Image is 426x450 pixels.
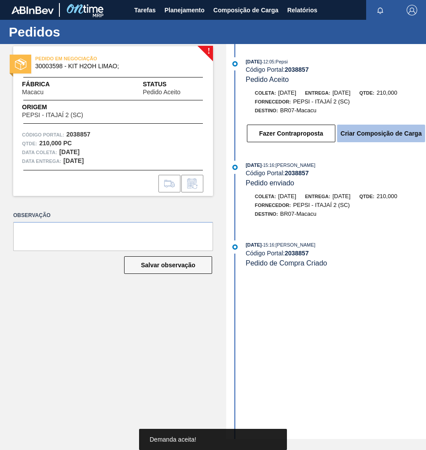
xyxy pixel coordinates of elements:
[15,59,26,70] img: status
[246,259,327,267] span: Pedido de Compra Criado
[22,139,37,148] span: Qtde :
[285,170,309,177] strong: 2038857
[232,165,238,170] img: atual
[255,194,276,199] span: Coleta:
[246,179,294,187] span: Pedido enviado
[22,89,44,96] span: Macacu
[293,202,350,208] span: PEPSI - ITAJAÍ 2 (SC)
[66,131,91,138] strong: 2038857
[255,108,278,113] span: Destino:
[332,193,350,199] span: [DATE]
[246,170,426,177] div: Código Portal:
[359,90,374,96] span: Qtde:
[305,194,330,199] span: Entrega:
[274,59,288,64] span: : Pepsi
[377,193,397,199] span: 210,000
[22,112,83,118] span: PEPSI - ITAJAÍ 2 (SC)
[293,98,350,105] span: PEPSI - ITAJAÍ 2 (SC)
[332,89,350,96] span: [DATE]
[359,194,374,199] span: Qtde:
[232,61,238,66] img: atual
[165,5,205,15] span: Planejamento
[255,90,276,96] span: Coleta:
[59,148,80,155] strong: [DATE]
[158,175,180,192] div: Ir para Composição de Carga
[246,242,261,247] span: [DATE]
[366,4,394,16] button: Notificações
[143,80,204,89] span: Status
[246,76,289,83] span: Pedido Aceito
[232,244,238,250] img: atual
[63,157,84,164] strong: [DATE]
[181,175,203,192] div: Informar alteração no pedido
[246,66,426,73] div: Código Portal:
[337,125,425,142] button: Criar Composição de Carga
[22,148,57,157] span: Data coleta:
[22,130,64,139] span: Código Portal:
[213,5,279,15] span: Composição de Carga
[143,89,180,96] span: Pedido Aceito
[246,59,261,64] span: [DATE]
[274,162,316,168] span: : [PERSON_NAME]
[39,140,72,147] strong: 210,000 PC
[262,243,274,247] span: - 15:16
[305,90,330,96] span: Entrega:
[35,54,158,63] span: PEDIDO EM NEGOCIAÇÃO
[13,209,213,222] label: Observação
[134,5,156,15] span: Tarefas
[247,125,335,142] button: Fazer Contraproposta
[22,103,108,112] span: Origem
[124,256,212,274] button: Salvar observação
[407,5,417,15] img: Logout
[150,436,196,443] span: Demanda aceita!
[274,242,316,247] span: : [PERSON_NAME]
[287,5,317,15] span: Relatórios
[262,59,274,64] span: - 12:05
[278,89,296,96] span: [DATE]
[377,89,397,96] span: 210,000
[246,162,261,168] span: [DATE]
[255,211,278,217] span: Destino:
[246,250,426,257] div: Código Portal:
[278,193,296,199] span: [DATE]
[255,203,291,208] span: Fornecedor:
[9,27,165,37] h1: Pedidos
[262,163,274,168] span: - 15:16
[285,66,309,73] strong: 2038857
[280,107,316,114] span: BR07-Macacu
[255,99,291,104] span: Fornecedor:
[280,210,316,217] span: BR07-Macacu
[285,250,309,257] strong: 2038857
[11,6,54,14] img: TNhmsLtSVTkK8tSr43FrP2fwEKptu5GPRR3wAAAABJRU5ErkJggg==
[22,157,61,166] span: Data entrega:
[35,63,195,70] span: 30003598 - KIT H2OH LIMAO;
[22,80,71,89] span: Fábrica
